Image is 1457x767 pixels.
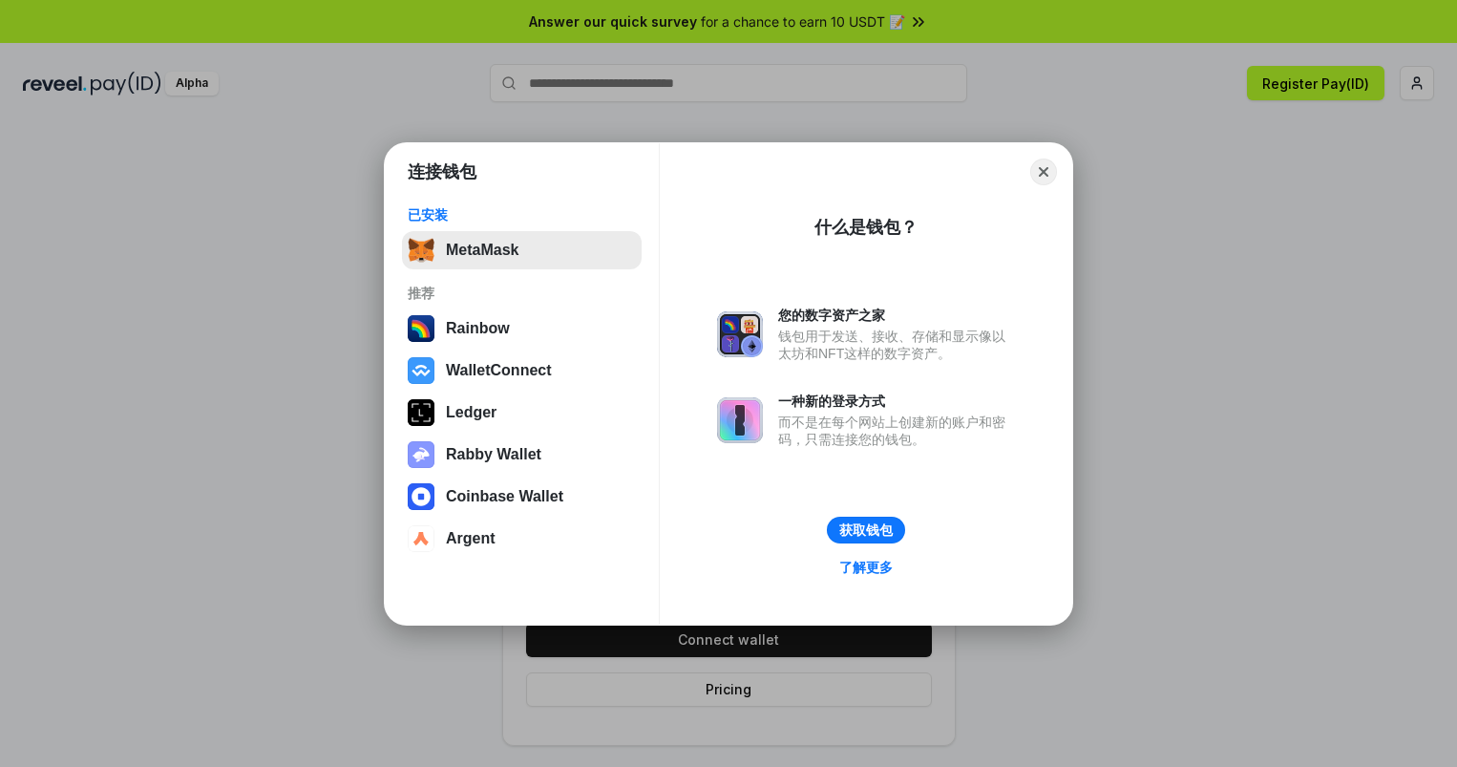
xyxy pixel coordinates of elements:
img: svg+xml,%3Csvg%20xmlns%3D%22http%3A%2F%2Fwww.w3.org%2F2000%2Fsvg%22%20fill%3D%22none%22%20viewBox... [717,397,763,443]
div: 您的数字资产之家 [778,307,1015,324]
button: MetaMask [402,231,642,269]
img: svg+xml,%3Csvg%20fill%3D%22none%22%20height%3D%2233%22%20viewBox%3D%220%200%2035%2033%22%20width%... [408,237,434,264]
div: 钱包用于发送、接收、存储和显示像以太坊和NFT这样的数字资产。 [778,328,1015,362]
button: Argent [402,520,642,558]
div: WalletConnect [446,362,552,379]
button: Close [1030,159,1057,185]
img: svg+xml,%3Csvg%20width%3D%2228%22%20height%3D%2228%22%20viewBox%3D%220%200%2028%2028%22%20fill%3D... [408,483,434,510]
div: Argent [446,530,496,547]
img: svg+xml,%3Csvg%20width%3D%22120%22%20height%3D%22120%22%20viewBox%3D%220%200%20120%20120%22%20fil... [408,315,434,342]
div: 获取钱包 [839,522,893,539]
div: 已安装 [408,206,636,224]
button: WalletConnect [402,352,642,390]
a: 了解更多 [828,555,904,580]
button: Coinbase Wallet [402,478,642,516]
div: Coinbase Wallet [446,488,563,505]
div: MetaMask [446,242,518,259]
div: 推荐 [408,285,636,302]
div: 什么是钱包？ [814,216,918,239]
img: svg+xml,%3Csvg%20xmlns%3D%22http%3A%2F%2Fwww.w3.org%2F2000%2Fsvg%22%20width%3D%2228%22%20height%3... [408,399,434,426]
div: 一种新的登录方式 [778,393,1015,410]
button: 获取钱包 [827,517,905,543]
button: Rainbow [402,309,642,348]
img: svg+xml,%3Csvg%20xmlns%3D%22http%3A%2F%2Fwww.w3.org%2F2000%2Fsvg%22%20fill%3D%22none%22%20viewBox... [408,441,434,468]
img: svg+xml,%3Csvg%20width%3D%2228%22%20height%3D%2228%22%20viewBox%3D%220%200%2028%2028%22%20fill%3D... [408,525,434,552]
div: 了解更多 [839,559,893,576]
div: Rabby Wallet [446,446,541,463]
div: Rainbow [446,320,510,337]
button: Rabby Wallet [402,436,642,474]
div: Ledger [446,404,496,421]
h1: 连接钱包 [408,160,476,183]
img: svg+xml,%3Csvg%20xmlns%3D%22http%3A%2F%2Fwww.w3.org%2F2000%2Fsvg%22%20fill%3D%22none%22%20viewBox... [717,311,763,357]
button: Ledger [402,394,642,432]
div: 而不是在每个网站上创建新的账户和密码，只需连接您的钱包。 [778,414,1015,448]
img: svg+xml,%3Csvg%20width%3D%2228%22%20height%3D%2228%22%20viewBox%3D%220%200%2028%2028%22%20fill%3D... [408,357,434,384]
